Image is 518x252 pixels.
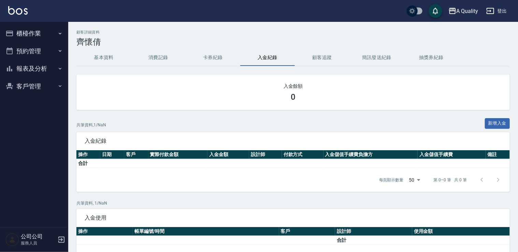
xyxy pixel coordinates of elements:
[404,50,459,66] button: 抽獎券紀錄
[21,233,56,240] h5: 公司公司
[349,50,404,66] button: 簡訊發送紀錄
[485,118,510,129] button: 新增入金
[335,236,412,244] td: 合計
[379,177,404,183] p: 每頁顯示數量
[76,37,510,47] h3: 齊懷倩
[21,240,56,246] p: 服務人員
[418,150,486,159] th: 入金儲值手續費
[429,4,442,18] button: save
[186,50,240,66] button: 卡券紀錄
[335,227,412,236] th: 設計師
[291,92,296,102] h3: 0
[76,30,510,34] h2: 顧客詳細資料
[3,78,66,95] button: 客戶管理
[133,227,279,236] th: 帳單編號/時間
[148,150,207,159] th: 實際付款金額
[323,150,418,159] th: 入金儲值手續費負擔方
[76,227,133,236] th: 操作
[279,227,335,236] th: 客戶
[85,138,502,144] span: 入金紀錄
[295,50,349,66] button: 顧客追蹤
[8,6,28,15] img: Logo
[5,233,19,247] img: Person
[76,200,510,206] p: 共 筆資料, 1 / NaN
[3,42,66,60] button: 預約管理
[3,60,66,78] button: 報表及分析
[207,150,249,159] th: 入金金額
[85,83,502,89] h2: 入金餘額
[486,150,510,159] th: 備註
[249,150,282,159] th: 設計師
[100,150,124,159] th: 日期
[76,150,100,159] th: 操作
[124,150,148,159] th: 客戶
[240,50,295,66] button: 入金紀錄
[406,171,423,189] div: 50
[412,227,510,236] th: 使用金額
[3,25,66,42] button: 櫃檯作業
[434,177,467,183] p: 第 0–0 筆 共 0 筆
[484,5,510,17] button: 登出
[446,4,481,18] button: A Quality
[85,214,502,221] span: 入金使用
[76,50,131,66] button: 基本資料
[76,122,106,128] p: 共 筆資料, 1 / NaN
[282,150,323,159] th: 付款方式
[457,7,478,15] div: A Quality
[131,50,186,66] button: 消費記錄
[76,159,100,168] td: 合計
